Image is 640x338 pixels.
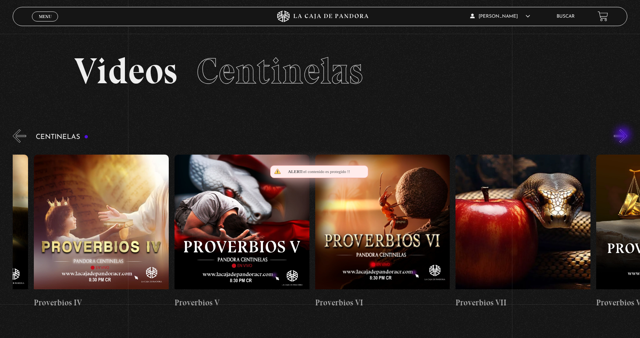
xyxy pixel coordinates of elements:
[39,14,52,19] span: Menu
[315,297,450,309] h4: Proverbios VI
[598,11,608,21] a: View your shopping cart
[74,53,566,89] h2: Videos
[34,148,169,315] a: Proverbios IV
[315,148,450,315] a: Proverbios VI
[288,169,303,174] span: Alert:
[470,14,530,19] span: [PERSON_NAME]
[13,129,26,143] button: Previous
[175,297,309,309] h4: Proverbios V
[557,14,575,19] a: Buscar
[455,297,590,309] h4: Proverbios VII
[455,148,590,315] a: Proverbios VII
[270,165,368,178] div: el contenido es protegido !!
[614,129,627,143] button: Next
[36,20,54,26] span: Cerrar
[175,148,309,315] a: Proverbios V
[196,49,363,93] span: Centinelas
[34,297,169,309] h4: Proverbios IV
[36,134,88,141] h3: Centinelas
